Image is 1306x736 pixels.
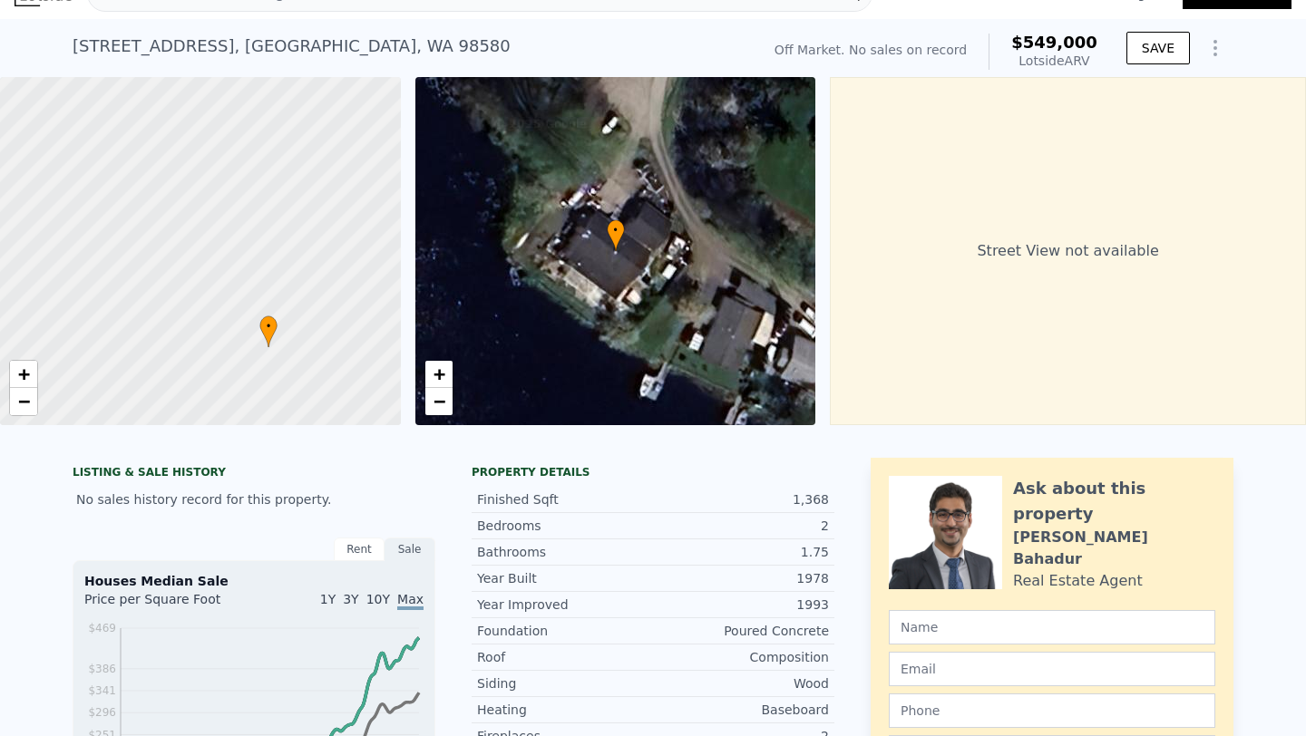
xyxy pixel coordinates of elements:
div: [STREET_ADDRESS] , [GEOGRAPHIC_DATA] , WA 98580 [73,34,511,59]
input: Email [889,652,1215,686]
div: Siding [477,674,653,692]
div: 1.75 [653,543,829,561]
button: SAVE [1126,32,1190,64]
button: Show Options [1197,30,1233,66]
tspan: $469 [88,622,116,634]
div: Houses Median Sale [84,572,424,590]
div: Bedrooms [477,517,653,535]
div: • [607,219,625,251]
input: Phone [889,693,1215,728]
div: Finished Sqft [477,490,653,508]
div: Poured Concrete [653,622,829,640]
div: 1,368 [653,490,829,508]
span: 10Y [366,592,390,606]
div: • [259,315,278,347]
span: − [18,390,30,412]
a: Zoom in [425,361,453,388]
span: + [18,363,30,385]
span: • [607,222,625,238]
div: Street View not available [830,77,1306,425]
div: Price per Square Foot [84,590,254,619]
div: 1978 [653,569,829,587]
div: Year Built [477,569,653,587]
div: [PERSON_NAME] Bahadur [1013,527,1215,570]
div: Bathrooms [477,543,653,561]
span: − [433,390,444,412]
div: Heating [477,701,653,719]
span: 1Y [320,592,336,606]
div: No sales history record for this property. [73,483,435,516]
span: $549,000 [1011,33,1097,52]
span: + [433,363,444,385]
div: Baseboard [653,701,829,719]
div: Roof [477,648,653,666]
div: Lotside ARV [1011,52,1097,70]
div: Year Improved [477,596,653,614]
span: • [259,318,278,334]
input: Name [889,610,1215,644]
div: Rent [334,537,385,561]
tspan: $386 [88,663,116,675]
div: Wood [653,674,829,692]
div: Real Estate Agent [1013,570,1143,592]
span: 3Y [343,592,358,606]
a: Zoom out [10,388,37,415]
div: Composition [653,648,829,666]
a: Zoom out [425,388,453,415]
div: Off Market. No sales on record [775,41,967,59]
div: Foundation [477,622,653,640]
div: 2 [653,517,829,535]
div: Property details [472,465,834,479]
div: LISTING & SALE HISTORY [73,465,435,483]
tspan: $296 [88,706,116,719]
div: Sale [385,537,435,561]
span: Max [397,592,424,610]
div: Ask about this property [1013,476,1215,527]
a: Zoom in [10,361,37,388]
div: 1993 [653,596,829,614]
tspan: $341 [88,684,116,697]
